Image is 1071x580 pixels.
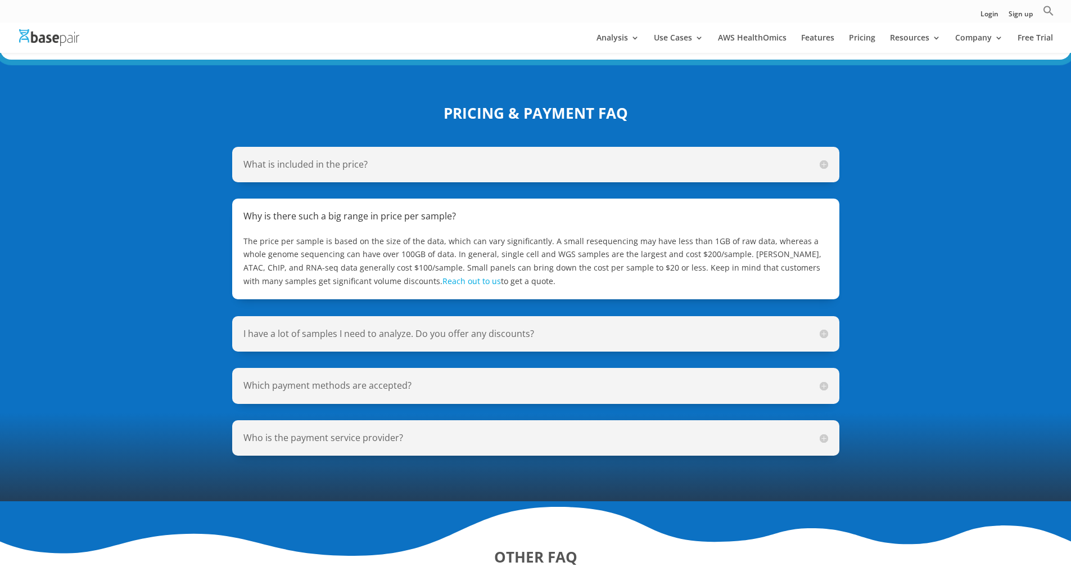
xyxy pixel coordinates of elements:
[1018,34,1053,53] a: Free Trial
[1043,5,1054,16] svg: Search
[839,242,1064,530] iframe: To enrich screen reader interactions, please activate Accessibility in Grammarly extension settings
[596,34,639,53] a: Analysis
[494,547,577,567] strong: OTHER FAQ
[243,327,828,340] h5: I have a lot of samples I need to analyze. Do you offer any discounts?
[654,34,703,53] a: Use Cases
[1043,5,1054,23] a: Search Icon Link
[980,11,998,23] a: Login
[19,29,79,46] img: Basepair
[849,34,875,53] a: Pricing
[243,158,828,171] h5: What is included in the price?
[1015,524,1058,566] iframe: Drift Widget Chat Controller
[955,34,1003,53] a: Company
[718,34,787,53] a: AWS HealthOmics
[444,103,628,123] strong: PRICING & PAYMENT FAQ
[243,379,828,392] h5: Which payment methods are accepted?
[801,34,834,53] a: Features
[890,34,941,53] a: Resources
[243,236,821,286] span: The price per sample is based on the size of the data, which can vary significantly. A small rese...
[1009,11,1033,23] a: Sign up
[243,210,828,223] h5: Why is there such a big range in price per sample?
[243,431,828,444] h5: Who is the payment service provider?
[442,276,501,286] a: Reach out to us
